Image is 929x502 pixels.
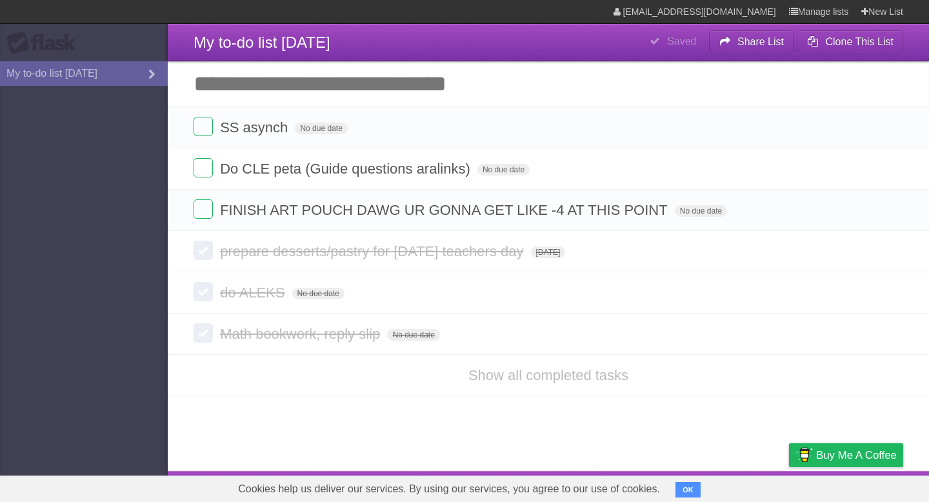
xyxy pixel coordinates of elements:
label: Done [194,323,213,343]
label: Done [194,117,213,136]
span: [DATE] [531,246,566,258]
a: About [617,474,644,499]
div: Flask [6,32,84,55]
b: Clone This List [825,36,894,47]
b: Saved [667,35,696,46]
button: Clone This List [797,30,903,54]
a: Developers [660,474,712,499]
span: FINISH ART POUCH DAWG UR GONNA GET LIKE -4 AT THIS POINT [220,202,671,218]
a: Show all completed tasks [468,367,628,383]
a: Privacy [772,474,806,499]
span: Math bookwork, reply slip [220,326,383,342]
span: No due date [295,123,347,134]
span: No due date [292,288,345,299]
span: No due date [387,329,439,341]
button: OK [675,482,701,497]
a: Terms [728,474,757,499]
img: Buy me a coffee [795,444,813,466]
b: Share List [737,36,784,47]
span: do ALEKS [220,285,288,301]
span: Buy me a coffee [816,444,897,467]
span: No due date [675,205,727,217]
button: Share List [709,30,794,54]
label: Done [194,158,213,177]
label: Done [194,241,213,260]
label: Done [194,282,213,301]
label: Done [194,199,213,219]
span: Do CLE peta (Guide questions aralinks) [220,161,474,177]
a: Buy me a coffee [789,443,903,467]
span: prepare desserts/pastry for [DATE] teachers day [220,243,526,259]
span: Cookies help us deliver our services. By using our services, you agree to our use of cookies. [225,476,673,502]
span: My to-do list [DATE] [194,34,330,51]
span: SS asynch [220,119,291,136]
a: Suggest a feature [822,474,903,499]
span: No due date [477,164,530,176]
